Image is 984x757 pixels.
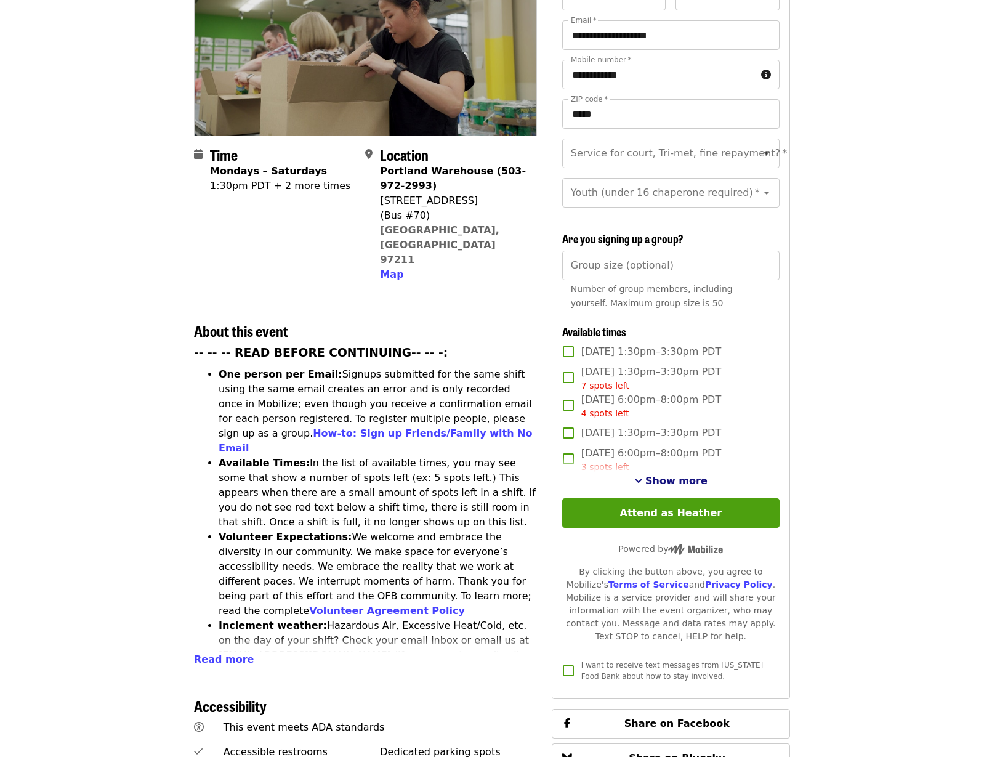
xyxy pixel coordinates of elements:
[581,462,629,472] span: 3 spots left
[634,474,708,488] button: See more timeslots
[571,56,631,63] label: Mobile number
[194,654,254,665] span: Read more
[219,618,537,692] li: Hazardous Air, Excessive Heat/Cold, etc. on the day of your shift? Check your email inbox or emai...
[380,144,429,165] span: Location
[562,20,780,50] input: Email
[562,498,780,528] button: Attend as Heather
[562,230,684,246] span: Are you signing up a group?
[571,284,733,308] span: Number of group members, including yourself. Maximum group size is 50
[219,457,310,469] strong: Available Times:
[562,323,626,339] span: Available times
[194,148,203,160] i: calendar icon
[380,165,526,192] strong: Portland Warehouse (503-972-2993)
[219,456,537,530] li: In the list of available times, you may see some that show a number of spots left (ex: 5 spots le...
[562,99,780,129] input: ZIP code
[219,620,327,631] strong: Inclement weather:
[365,148,373,160] i: map-marker-alt icon
[224,721,385,733] span: This event meets ADA standards
[581,365,721,392] span: [DATE] 1:30pm–3:30pm PDT
[219,531,352,543] strong: Volunteer Expectations:
[571,95,608,103] label: ZIP code
[624,718,730,729] span: Share on Facebook
[380,269,403,280] span: Map
[761,69,771,81] i: circle-info icon
[618,544,723,554] span: Powered by
[194,320,288,341] span: About this event
[380,267,403,282] button: Map
[562,251,780,280] input: [object Object]
[194,695,267,716] span: Accessibility
[380,224,499,265] a: [GEOGRAPHIC_DATA], [GEOGRAPHIC_DATA] 97211
[210,144,238,165] span: Time
[562,60,756,89] input: Mobile number
[194,652,254,667] button: Read more
[219,367,537,456] li: Signups submitted for the same shift using the same email creates an error and is only recorded o...
[581,408,629,418] span: 4 spots left
[219,368,342,380] strong: One person per Email:
[309,605,465,617] a: Volunteer Agreement Policy
[219,427,533,454] a: How-to: Sign up Friends/Family with No Email
[581,344,721,359] span: [DATE] 1:30pm–3:30pm PDT
[668,544,723,555] img: Powered by Mobilize
[581,381,629,391] span: 7 spots left
[581,661,763,681] span: I want to receive text messages from [US_STATE] Food Bank about how to stay involved.
[380,193,526,208] div: [STREET_ADDRESS]
[210,165,327,177] strong: Mondays – Saturdays
[581,426,721,440] span: [DATE] 1:30pm–3:30pm PDT
[380,208,526,223] div: (Bus #70)
[562,565,780,643] div: By clicking the button above, you agree to Mobilize's and . Mobilize is a service provider and wi...
[608,580,689,589] a: Terms of Service
[581,446,721,474] span: [DATE] 6:00pm–8:00pm PDT
[581,392,721,420] span: [DATE] 6:00pm–8:00pm PDT
[758,145,775,162] button: Open
[552,709,790,739] button: Share on Facebook
[210,179,350,193] div: 1:30pm PDT + 2 more times
[758,184,775,201] button: Open
[194,721,204,733] i: universal-access icon
[571,17,597,24] label: Email
[705,580,773,589] a: Privacy Policy
[219,530,537,618] li: We welcome and embrace the diversity in our community. We make space for everyone’s accessibility...
[194,346,448,359] strong: -- -- -- READ BEFORE CONTINUING-- -- -:
[645,475,708,487] span: Show more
